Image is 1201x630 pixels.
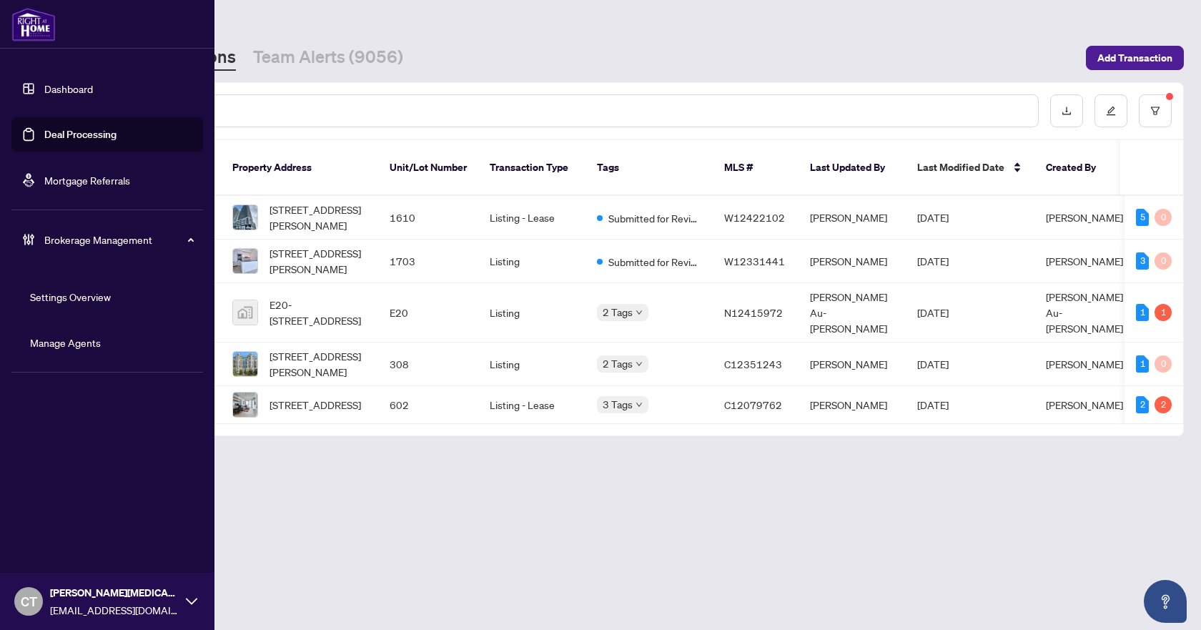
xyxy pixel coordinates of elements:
span: [PERSON_NAME][MEDICAL_DATA] [50,585,179,601]
td: Listing - Lease [478,386,585,424]
span: download [1062,106,1072,116]
td: Listing [478,283,585,343]
td: Listing - Lease [478,196,585,240]
span: filter [1150,106,1160,116]
span: [DATE] [917,358,949,370]
td: [PERSON_NAME] [799,196,906,240]
a: Manage Agents [30,336,101,349]
th: Tags [585,140,713,196]
a: Deal Processing [44,128,117,141]
span: [DATE] [917,306,949,319]
td: 1703 [378,240,478,283]
a: Dashboard [44,82,93,95]
img: thumbnail-img [233,249,257,273]
th: Created By [1034,140,1120,196]
td: Listing [478,240,585,283]
a: Mortgage Referrals [44,174,130,187]
span: Add Transaction [1097,46,1172,69]
span: [EMAIL_ADDRESS][DOMAIN_NAME] [50,602,179,618]
td: 308 [378,343,478,386]
span: Last Modified Date [917,159,1004,175]
span: [STREET_ADDRESS][PERSON_NAME] [270,202,367,233]
th: Property Address [221,140,378,196]
div: 0 [1155,252,1172,270]
div: 2 [1136,396,1149,413]
th: MLS # [713,140,799,196]
div: 0 [1155,355,1172,373]
th: Last Updated By [799,140,906,196]
span: down [636,309,643,316]
span: Submitted for Review [608,210,701,226]
span: N12415972 [724,306,783,319]
span: E20-[STREET_ADDRESS] [270,297,367,328]
span: [DATE] [917,398,949,411]
span: W12422102 [724,211,785,224]
td: [PERSON_NAME] [799,240,906,283]
td: 602 [378,386,478,424]
th: Last Modified Date [906,140,1034,196]
img: thumbnail-img [233,205,257,230]
span: C12079762 [724,398,782,411]
span: Submitted for Review [608,254,701,270]
td: E20 [378,283,478,343]
span: [PERSON_NAME] [1046,211,1123,224]
div: 1 [1136,355,1149,373]
span: 2 Tags [603,304,633,320]
div: 3 [1136,252,1149,270]
div: 1 [1136,304,1149,321]
img: logo [11,7,56,41]
th: Transaction Type [478,140,585,196]
td: [PERSON_NAME] [799,343,906,386]
th: Unit/Lot Number [378,140,478,196]
span: down [636,401,643,408]
div: 0 [1155,209,1172,226]
span: [PERSON_NAME] Au-[PERSON_NAME] [1046,290,1123,335]
span: [PERSON_NAME] [1046,358,1123,370]
td: [PERSON_NAME] [799,386,906,424]
img: thumbnail-img [233,300,257,325]
span: [STREET_ADDRESS] [270,397,361,413]
span: edit [1106,106,1116,116]
span: Brokerage Management [44,232,193,247]
span: CT [21,591,37,611]
img: thumbnail-img [233,393,257,417]
td: Listing [478,343,585,386]
button: download [1050,94,1083,127]
img: thumbnail-img [233,352,257,376]
a: Team Alerts (9056) [253,45,403,71]
td: 1610 [378,196,478,240]
td: [PERSON_NAME] Au-[PERSON_NAME] [799,283,906,343]
span: 3 Tags [603,396,633,413]
span: [PERSON_NAME] [1046,398,1123,411]
span: [DATE] [917,211,949,224]
span: down [636,360,643,368]
button: edit [1094,94,1127,127]
div: 1 [1155,304,1172,321]
div: 5 [1136,209,1149,226]
span: [STREET_ADDRESS][PERSON_NAME] [270,348,367,380]
span: [DATE] [917,255,949,267]
span: [STREET_ADDRESS][PERSON_NAME] [270,245,367,277]
button: Open asap [1144,580,1187,623]
a: Settings Overview [30,290,111,303]
button: Add Transaction [1086,46,1184,70]
span: W12331441 [724,255,785,267]
span: C12351243 [724,358,782,370]
button: filter [1139,94,1172,127]
span: [PERSON_NAME] [1046,255,1123,267]
div: 2 [1155,396,1172,413]
span: 2 Tags [603,355,633,372]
